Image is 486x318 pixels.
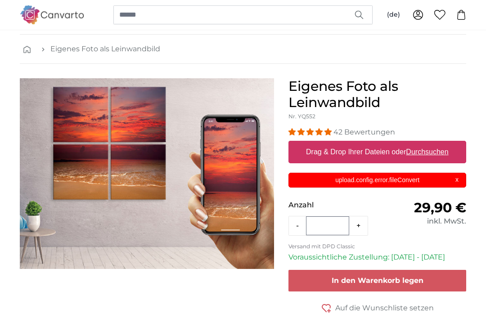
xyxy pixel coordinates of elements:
div: inkl. MwSt. [378,216,466,227]
img: personalised-canvas-print [20,78,274,269]
label: Drag & Drop Ihrer Dateien oder [302,143,452,161]
button: - [289,217,306,235]
div: upload.config.error.fileConvert [288,173,466,188]
a: Eigenes Foto als Leinwandbild [50,44,160,54]
span: 42 Bewertungen [333,128,395,136]
nav: breadcrumbs [20,35,466,64]
span: 4.98 stars [288,128,333,136]
button: (de) [380,7,407,23]
p: Voraussichtliche Zustellung: [DATE] - [DATE] [288,252,466,263]
button: Auf die Wunschliste setzen [288,302,466,314]
span: 29,90 € [414,199,466,216]
p: upload.config.error.fileConvert [294,175,461,185]
span: Nr. YQ552 [288,113,315,120]
span: Auf die Wunschliste setzen [335,303,434,314]
button: + [349,217,368,235]
h1: Eigenes Foto als Leinwandbild [288,78,466,111]
img: Canvarto [20,5,85,24]
span: In den Warenkorb legen [332,276,423,285]
div: 1 of 1 [20,78,274,269]
u: Durchsuchen [406,148,449,156]
p: Anzahl [288,200,377,211]
button: In den Warenkorb legen [288,270,466,291]
p: Versand mit DPD Classic [288,243,466,250]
